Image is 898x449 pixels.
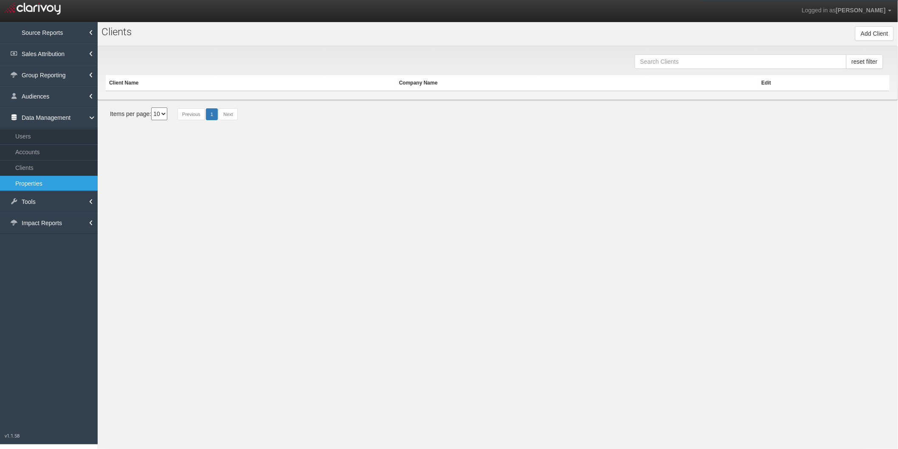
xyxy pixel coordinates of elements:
[836,7,886,14] span: [PERSON_NAME]
[846,54,883,69] button: reset filter
[177,108,205,120] a: Previous
[206,108,218,120] a: 1
[802,7,836,14] span: Logged in as
[110,107,167,120] div: Items per page:
[396,75,758,91] th: Company Name
[101,26,339,37] h1: Clients
[758,75,890,91] th: Edit
[855,26,894,41] button: Add Client
[635,54,847,69] input: Search Clients
[106,75,396,91] th: Client Name
[795,0,898,21] a: Logged in as[PERSON_NAME]
[219,108,238,120] a: Next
